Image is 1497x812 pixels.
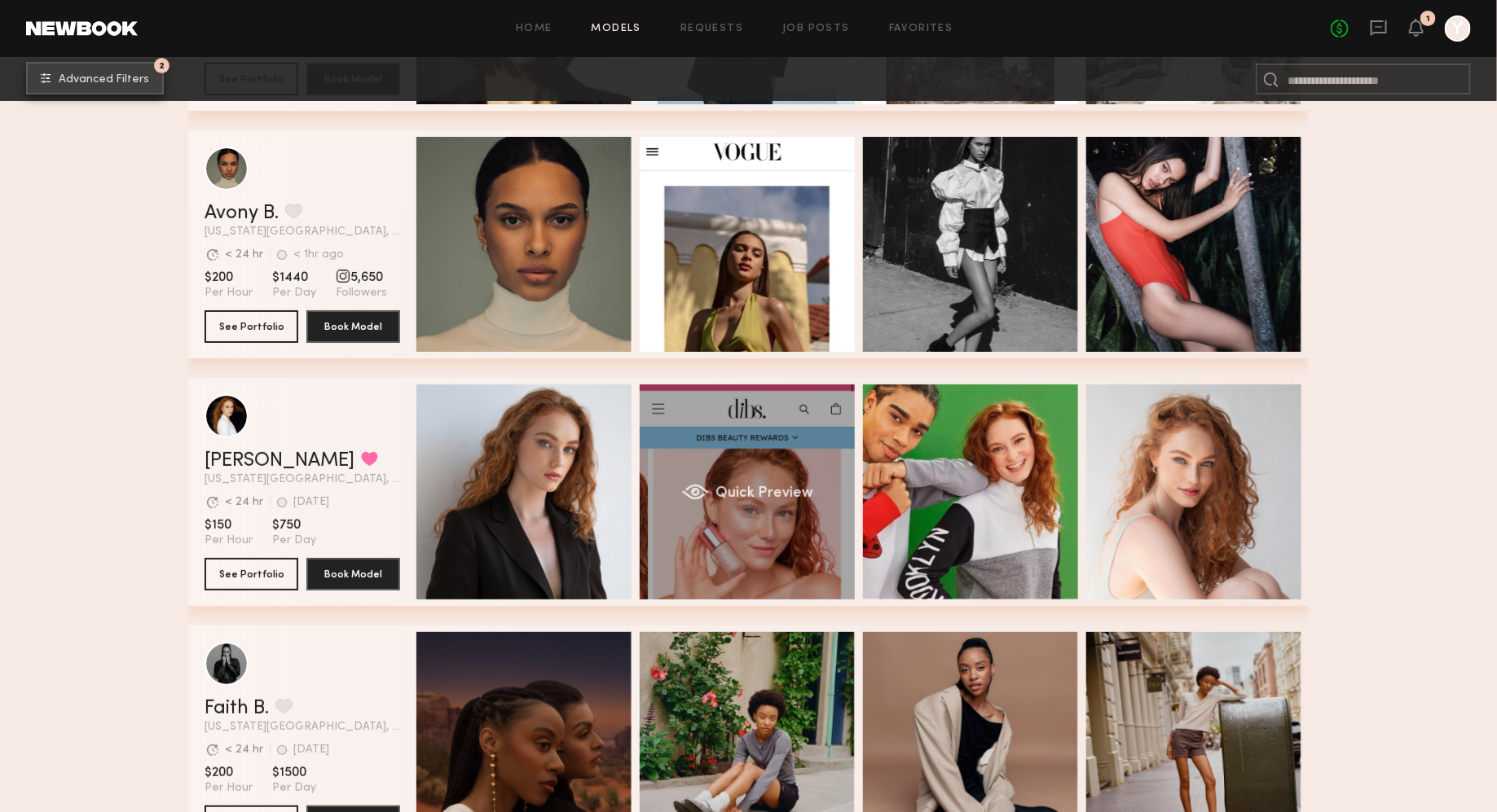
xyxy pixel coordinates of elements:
[159,62,165,69] span: 2
[293,744,329,756] div: [DATE]
[205,558,298,590] button: See Portfolio
[272,781,316,796] span: Per Day
[1445,15,1471,42] a: Y
[205,474,400,485] span: [US_STATE][GEOGRAPHIC_DATA], [GEOGRAPHIC_DATA]
[225,249,263,261] div: < 24 hr
[205,270,253,286] span: $200
[306,558,400,590] button: Book Model
[889,24,953,34] a: Favorites
[205,765,253,781] span: $200
[205,451,354,471] a: [PERSON_NAME]
[59,74,149,86] span: Advanced Filters
[272,765,316,781] span: $1500
[272,286,316,301] span: Per Day
[225,497,263,508] div: < 24 hr
[225,744,263,756] div: < 24 hr
[272,270,316,286] span: $1440
[205,533,253,548] span: Per Hour
[272,517,316,533] span: $750
[272,533,316,548] span: Per Day
[205,226,400,238] span: [US_STATE][GEOGRAPHIC_DATA], [GEOGRAPHIC_DATA]
[26,62,164,94] button: 2Advanced Filters
[306,310,400,343] button: Book Model
[592,24,641,34] a: Models
[205,699,269,718] a: Faith B.
[782,24,850,34] a: Job Posts
[1426,15,1430,24] div: 1
[205,286,253,301] span: Per Hour
[516,24,553,34] a: Home
[336,286,387,301] span: Followers
[205,781,253,796] span: Per Hour
[715,486,813,501] span: Quick Preview
[205,722,400,733] span: [US_STATE][GEOGRAPHIC_DATA], [GEOGRAPHIC_DATA]
[205,204,279,223] a: Avony B.
[205,310,298,343] button: See Portfolio
[205,517,253,533] span: $150
[336,270,387,286] span: 5,650
[293,497,329,508] div: [DATE]
[680,24,743,34] a: Requests
[293,249,344,261] div: < 1hr ago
